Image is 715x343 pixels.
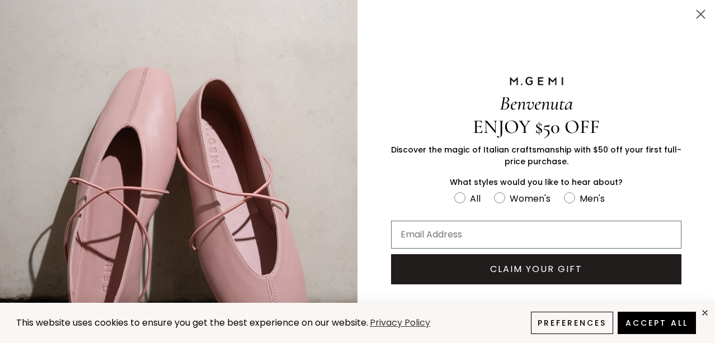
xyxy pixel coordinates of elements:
img: M.GEMI [509,76,565,86]
button: Close dialog [691,4,711,24]
a: Privacy Policy (opens in a new tab) [368,316,432,330]
button: Preferences [531,312,613,334]
span: Benvenuta [500,92,573,115]
button: Accept All [618,312,696,334]
span: What styles would you like to hear about? [450,177,623,188]
input: Email Address [391,221,681,249]
span: Discover the magic of Italian craftsmanship with $50 off your first full-price purchase. [391,144,681,167]
button: No, Grazie [509,296,564,323]
div: Women's [510,192,551,206]
div: close [700,308,709,317]
span: ENJOY $50 OFF [473,115,600,139]
span: This website uses cookies to ensure you get the best experience on our website. [16,316,368,329]
div: All [470,192,481,206]
button: CLAIM YOUR GIFT [391,254,681,284]
div: Men's [580,192,605,206]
